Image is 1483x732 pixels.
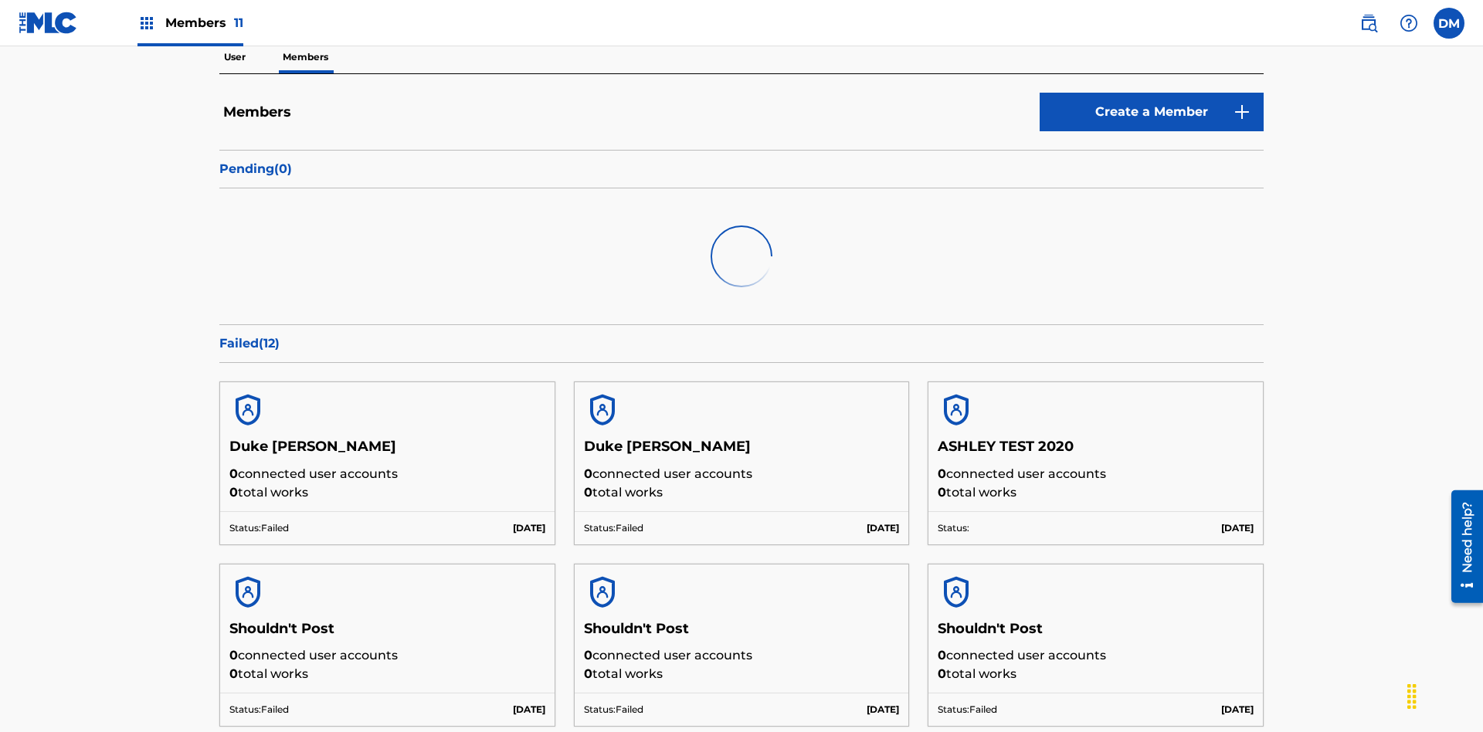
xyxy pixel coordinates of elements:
[1393,8,1424,39] div: Help
[229,483,545,502] p: total works
[229,703,289,717] p: Status: Failed
[1400,673,1424,720] div: Drag
[1221,521,1254,535] p: [DATE]
[938,465,1254,483] p: connected user accounts
[938,521,969,535] p: Status:
[938,438,1254,465] h5: ASHLEY TEST 2020
[584,438,900,465] h5: Duke [PERSON_NAME]
[938,620,1254,647] h5: Shouldn't Post
[867,703,899,717] p: [DATE]
[1400,14,1418,32] img: help
[229,391,266,429] img: account
[938,483,1254,502] p: total works
[938,665,1254,683] p: total works
[711,225,772,287] img: preloader
[584,646,900,665] p: connected user accounts
[584,666,592,681] span: 0
[584,703,643,717] p: Status: Failed
[938,485,946,500] span: 0
[938,703,997,717] p: Status: Failed
[1440,484,1483,611] iframe: Resource Center
[867,521,899,535] p: [DATE]
[278,41,333,73] p: Members
[219,41,250,73] p: User
[229,666,238,681] span: 0
[137,14,156,32] img: Top Rightsholders
[229,648,238,663] span: 0
[513,703,545,717] p: [DATE]
[1233,103,1251,121] img: 9d2ae6d4665cec9f34b9.svg
[229,485,238,500] span: 0
[938,648,946,663] span: 0
[229,665,545,683] p: total works
[234,15,243,30] span: 11
[229,465,545,483] p: connected user accounts
[165,14,243,32] span: Members
[938,666,946,681] span: 0
[219,334,1264,353] p: Failed ( 12 )
[938,646,1254,665] p: connected user accounts
[938,391,975,429] img: account
[938,574,975,611] img: account
[219,103,291,121] h5: Members
[584,521,643,535] p: Status: Failed
[584,466,592,481] span: 0
[584,574,621,611] img: account
[1221,703,1254,717] p: [DATE]
[938,466,946,481] span: 0
[229,521,289,535] p: Status: Failed
[1353,8,1384,39] a: Public Search
[584,648,592,663] span: 0
[1406,658,1483,732] iframe: Chat Widget
[584,465,900,483] p: connected user accounts
[229,574,266,611] img: account
[219,160,1264,178] p: Pending ( 0 )
[229,466,238,481] span: 0
[229,438,545,465] h5: Duke [PERSON_NAME]
[19,12,78,34] img: MLC Logo
[584,483,900,502] p: total works
[584,391,621,429] img: account
[513,521,545,535] p: [DATE]
[584,665,900,683] p: total works
[229,620,545,647] h5: Shouldn't Post
[229,646,545,665] p: connected user accounts
[1040,93,1264,131] a: Create a Member
[1359,14,1378,32] img: search
[584,485,592,500] span: 0
[584,620,900,647] h5: Shouldn't Post
[1434,8,1464,39] div: User Menu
